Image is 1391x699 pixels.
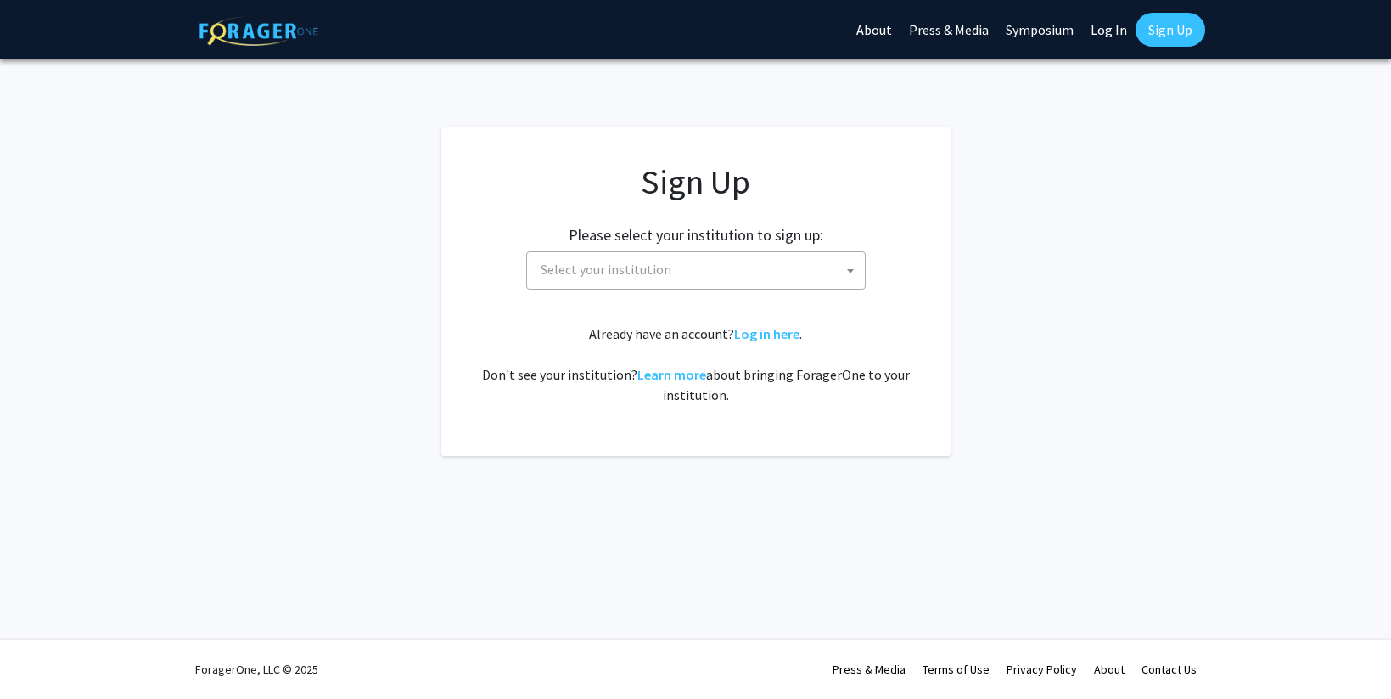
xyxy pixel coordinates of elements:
[734,325,799,342] a: Log in here
[195,640,318,699] div: ForagerOne, LLC © 2025
[1141,662,1197,677] a: Contact Us
[526,251,866,290] span: Select your institution
[541,261,671,278] span: Select your institution
[637,366,706,383] a: Learn more about bringing ForagerOne to your institution
[475,161,917,202] h1: Sign Up
[1136,13,1205,47] a: Sign Up
[475,324,917,405] div: Already have an account? . Don't see your institution? about bringing ForagerOne to your institut...
[569,226,823,245] h2: Please select your institution to sign up:
[1094,662,1125,677] a: About
[1007,662,1077,677] a: Privacy Policy
[923,662,990,677] a: Terms of Use
[534,252,865,287] span: Select your institution
[199,16,318,46] img: ForagerOne Logo
[833,662,906,677] a: Press & Media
